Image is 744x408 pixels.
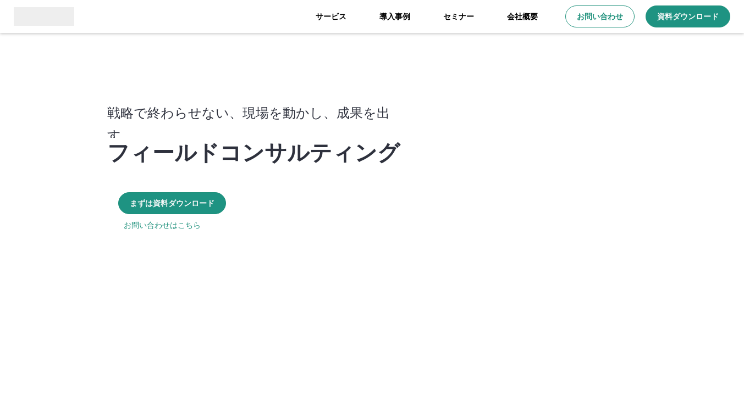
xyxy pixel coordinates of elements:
p: 戦略で終わらせない、現場を動かし、成果を出す。 [107,101,411,146]
a: 資料ダウンロード [646,5,730,27]
p: まずは資料ダウンロード [130,198,214,209]
a: まずは資料ダウンロード [118,192,226,214]
a: お問い合わせ [565,5,635,27]
p: フィールドコンサルティング [107,138,400,164]
p: 資料ダウンロード [657,11,719,22]
p: お問い合わせ [577,11,623,22]
a: お問い合わせはこちら [124,220,201,231]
